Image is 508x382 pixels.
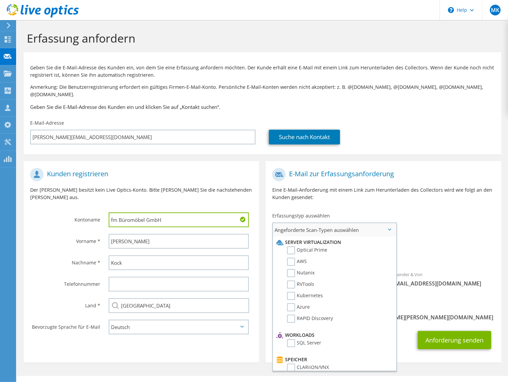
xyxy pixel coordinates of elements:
label: Bevorzugte Sprache für E-Mail [30,320,100,330]
h1: E-Mail zur Erfassungsanforderung [272,168,491,181]
span: [EMAIL_ADDRESS][DOMAIN_NAME] [390,280,495,287]
label: RVTools [287,280,314,289]
label: CLARiiON/VNX [287,364,329,372]
button: Anforderung senden [418,331,491,349]
li: Server Virtualization [275,238,392,246]
p: Anmerkung: Die Benutzerregistrierung erfordert ein gültiges Firmen-E-Mail-Konto. Persönliche E-Ma... [30,83,495,98]
div: An [266,267,383,298]
div: CC & Antworten an [266,301,501,324]
label: E-Mail-Adresse [30,120,64,126]
label: AWS [287,258,307,266]
p: Geben Sie die E-Mail-Adresse des Kunden ein, von dem Sie eine Erfassung anfordern möchten. Der Ku... [30,64,495,79]
label: Nachname * [30,255,100,266]
label: Kontoname [30,212,100,223]
p: Eine E-Mail-Anforderung mit einem Link zum Herunterladen des Collectors wird wie folgt an den Kun... [272,186,494,201]
svg: \n [448,7,454,13]
label: Optical Prime [287,246,327,254]
span: MK [490,5,501,15]
li: Workloads [275,331,392,339]
div: Absender & Von [384,267,501,291]
label: Erfassungstyp auswählen [272,212,330,219]
label: Vorname * [30,234,100,245]
li: Speicher [275,356,392,364]
span: Angeforderte Scan-Typen auswählen [273,223,396,237]
label: Kubernetes [287,292,323,300]
label: Azure [287,303,310,311]
h1: Erfassung anfordern [27,31,495,45]
a: Suche nach Kontakt [269,130,340,144]
label: Land * [30,298,100,309]
h3: Geben Sie die E-Mail-Adresse des Kunden ein und klicken Sie auf „Kontakt suchen“. [30,103,495,111]
label: Telefonnummer [30,277,100,288]
label: Nutanix [287,269,315,277]
label: SQL Server [287,339,321,347]
p: Der [PERSON_NAME] besitzt kein Live Optics-Konto. Bitte [PERSON_NAME] Sie die nachstehenden [PERS... [30,186,252,201]
label: RAPID Discovery [287,315,333,323]
div: Angeforderte Erfassungen [266,239,501,264]
h1: Kunden registrieren [30,168,249,181]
